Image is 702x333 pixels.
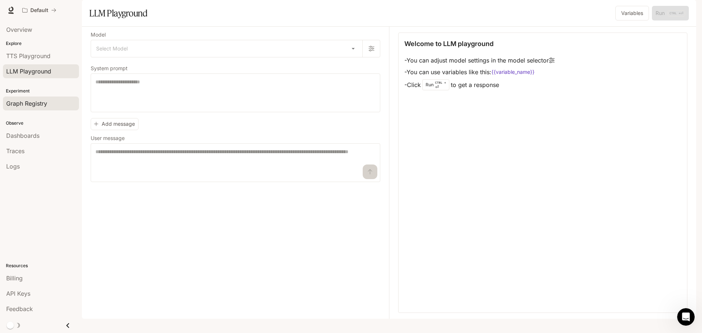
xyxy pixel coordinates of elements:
p: System prompt [91,66,128,71]
p: CTRL + [435,80,446,85]
h1: LLM Playground [89,6,147,20]
li: - You can adjust model settings in the model selector [404,54,555,66]
p: User message [91,136,125,141]
div: Run [422,79,449,90]
p: Welcome to LLM playground [404,39,494,49]
p: ⏎ [435,80,446,89]
button: Variables [615,6,649,20]
span: Select Model [96,45,128,52]
iframe: Intercom live chat [677,308,695,326]
button: Add message [91,118,139,130]
div: Select Model [91,40,362,57]
li: - You can use variables like this: [404,66,555,78]
p: Default [30,7,48,14]
code: {{variable_name}} [491,68,535,76]
li: - Click to get a response [404,78,555,92]
p: Model [91,32,106,37]
button: All workspaces [19,3,60,18]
